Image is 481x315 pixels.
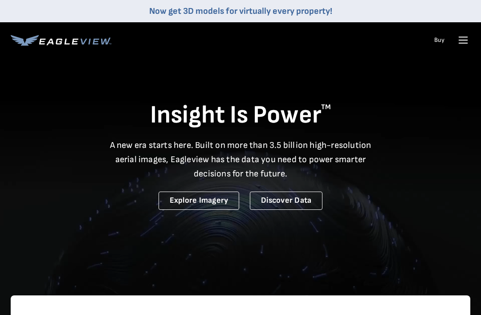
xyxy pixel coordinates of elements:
[434,36,444,44] a: Buy
[149,6,332,16] a: Now get 3D models for virtually every property!
[321,103,331,111] sup: TM
[104,138,377,181] p: A new era starts here. Built on more than 3.5 billion high-resolution aerial images, Eagleview ha...
[250,192,322,210] a: Discover Data
[11,100,470,131] h1: Insight Is Power
[159,192,240,210] a: Explore Imagery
